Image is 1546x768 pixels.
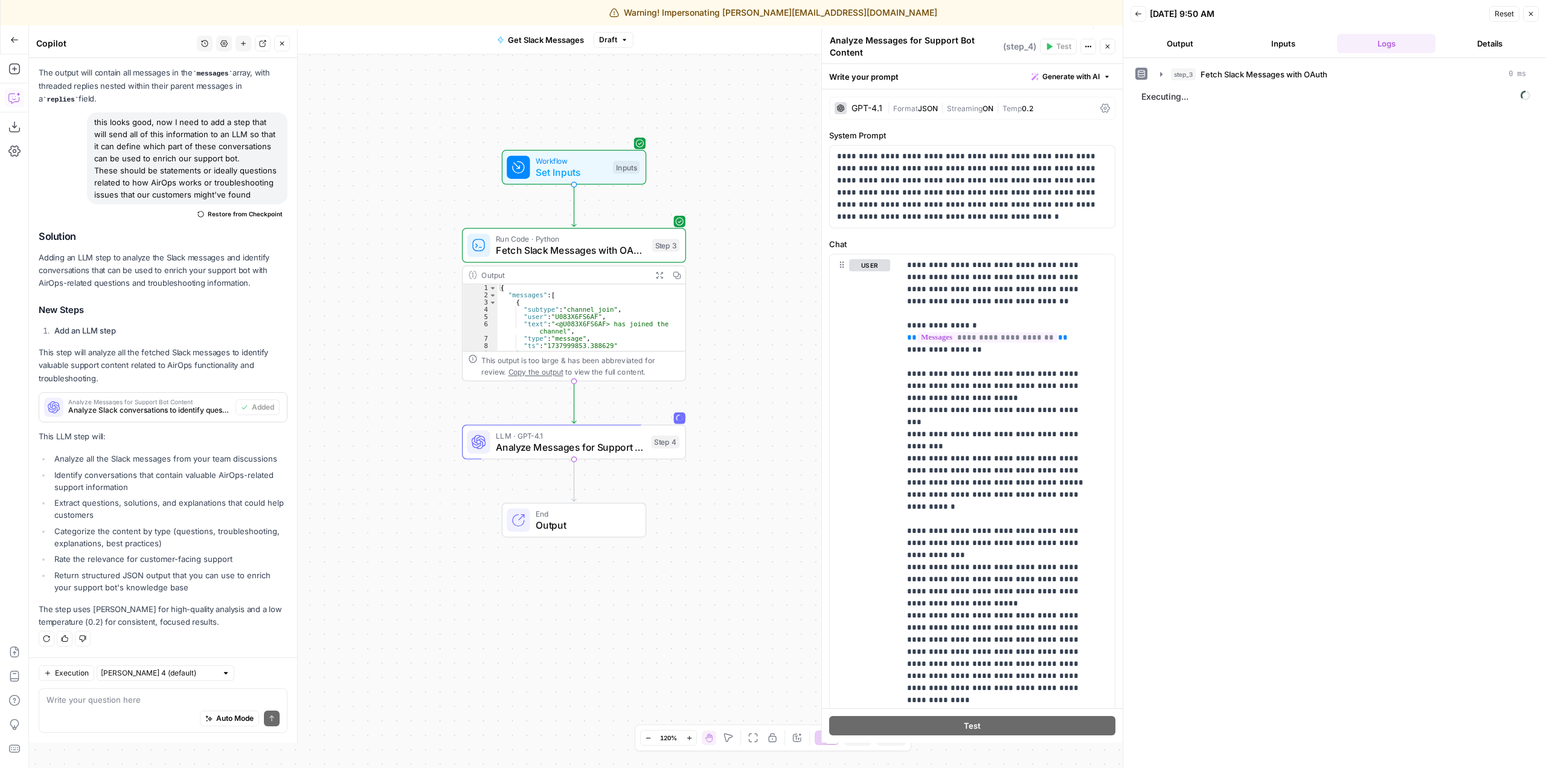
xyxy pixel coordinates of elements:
[39,430,287,443] p: This LLM step will:
[496,233,646,245] span: Run Code · Python
[1131,34,1229,53] button: Output
[1234,34,1332,53] button: Inputs
[1022,104,1033,113] span: 0.2
[599,34,617,45] span: Draft
[918,104,938,113] span: JSON
[1042,71,1100,82] span: Generate with AI
[463,320,497,335] div: 6
[1003,40,1036,53] span: ( step_4 )
[481,355,679,378] div: This output is too large & has been abbreviated for review. to view the full content.
[193,207,287,221] button: Restore from Checkpoint
[1056,41,1071,52] span: Test
[462,150,686,184] div: WorkflowSet InputsInputs
[101,667,217,679] input: Claude Sonnet 4 (default)
[964,720,981,732] span: Test
[236,399,280,415] button: Added
[39,231,287,242] h2: Solution
[208,209,283,219] span: Restore from Checkpoint
[68,405,231,416] span: Analyze Slack conversations to identify questions and statements about AirOps functionality that ...
[1171,68,1196,80] span: step_3
[652,239,679,252] div: Step 3
[51,569,287,593] li: Return structured JSON output that you can use to enrich your support bot's knowledge base
[887,102,893,114] span: |
[43,96,79,103] code: replies
[572,185,576,227] g: Edge from start to step_3
[609,7,937,19] div: Warning! Impersonating [PERSON_NAME][EMAIL_ADDRESS][DOMAIN_NAME]
[983,104,993,113] span: ON
[51,525,287,549] li: Categorize the content by type (questions, troubleshooting, explanations, best practices)
[536,165,607,179] span: Set Inputs
[463,349,497,357] div: 9
[462,503,686,537] div: EndOutput
[462,425,686,459] div: LLM · GPT-4.1Analyze Messages for Support Bot ContentStep 4
[572,381,576,423] g: Edge from step_3 to step_4
[463,306,497,314] div: 4
[87,112,287,204] div: this looks good, now I need to add a step that will send all of this information to an LLM so tha...
[496,440,646,454] span: Analyze Messages for Support Bot Content
[39,302,287,318] h3: New Steps
[51,497,287,521] li: Extract questions, solutions, and explanations that could help customers
[39,66,287,105] p: The output will contain all messages in the array, with threaded replies nested within their pare...
[572,459,576,501] g: Edge from step_4 to end
[55,668,89,679] span: Execution
[462,228,686,381] div: Run Code · PythonFetch Slack Messages with OAuthStep 3Output{ "messages":[ { "subtype":"channel_j...
[252,402,274,413] span: Added
[1440,34,1539,53] button: Details
[51,553,287,565] li: Rate the relevance for customer-facing support
[51,469,287,493] li: Identify conversations that contain valuable AirOps-related support information
[830,34,1000,59] textarea: Analyze Messages for Support Bot Content
[829,238,1115,250] label: Chat
[216,713,254,724] span: Auto Mode
[39,346,287,384] p: This step will analyze all the fetched Slack messages to identify valuable support content relate...
[39,665,94,681] button: Execution
[508,34,584,46] span: Get Slack Messages
[489,292,496,299] span: Toggle code folding, rows 2 through 320
[68,399,231,405] span: Analyze Messages for Support Bot Content
[51,453,287,465] li: Analyze all the Slack messages from your team discussions
[463,335,497,342] div: 7
[1040,39,1077,54] button: Test
[1002,104,1022,113] span: Temp
[54,326,116,335] strong: Add an LLM step
[829,716,1115,735] button: Test
[993,102,1002,114] span: |
[489,299,496,306] span: Toggle code folding, rows 3 through 9
[481,269,646,281] div: Output
[489,285,496,292] span: Toggle code folding, rows 1 through 321
[660,733,677,743] span: 120%
[1027,69,1115,85] button: Generate with AI
[508,367,563,376] span: Copy the output
[490,30,591,50] button: Get Slack Messages
[613,161,640,174] div: Inputs
[1509,69,1526,80] span: 0 ms
[852,104,882,112] div: GPT-4.1
[822,64,1123,89] div: Write your prompt
[463,285,497,292] div: 1
[893,104,918,113] span: Format
[1495,8,1514,19] span: Reset
[536,518,634,532] span: Output
[463,299,497,306] div: 3
[496,243,646,257] span: Fetch Slack Messages with OAuth
[39,603,287,628] p: The step uses [PERSON_NAME] for high-quality analysis and a low temperature (0.2) for consistent,...
[829,129,1115,141] label: System Prompt
[1153,65,1533,84] button: 0 ms
[536,155,607,166] span: Workflow
[536,508,634,519] span: End
[1201,68,1327,80] span: Fetch Slack Messages with OAuth
[36,37,193,50] div: Copilot
[938,102,947,114] span: |
[652,436,680,449] div: Step 4
[39,251,287,289] p: Adding an LLM step to analyze the Slack messages and identify conversations that can be used to e...
[200,711,259,726] button: Auto Mode
[193,70,233,77] code: messages
[1489,6,1519,22] button: Reset
[1138,87,1534,106] span: Executing...
[463,292,497,299] div: 2
[1337,34,1435,53] button: Logs
[496,430,646,441] span: LLM · GPT-4.1
[463,342,497,349] div: 8
[463,314,497,321] div: 5
[594,32,633,48] button: Draft
[947,104,983,113] span: Streaming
